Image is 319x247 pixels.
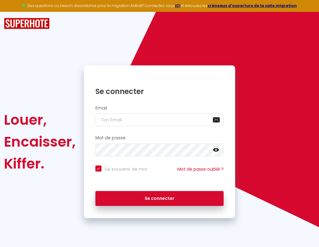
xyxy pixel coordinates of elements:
[4,131,76,153] div: Encaisser,
[95,106,224,111] h2: Email
[4,109,76,131] div: Louer,
[208,3,297,8] a: créneaux d'ouverture de la salle migration
[95,113,224,126] input: Ton Email
[175,3,180,8] a: ICI
[4,18,50,29] img: SuperHote logo
[4,153,76,175] div: Kiffer.
[95,87,224,96] h1: Se connecter
[177,166,224,172] a: Mot de passe oublié ?
[95,135,224,141] h2: Mot de passe
[95,191,224,206] button: Se connecter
